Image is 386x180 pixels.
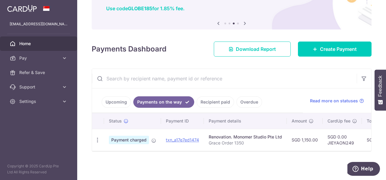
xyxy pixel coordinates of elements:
[375,70,386,110] button: Feedback - Show survey
[209,140,282,146] p: Grace Order 1350
[161,113,204,129] th: Payment ID
[166,137,199,142] a: txn_a17e7ed1474
[347,162,380,177] iframe: Opens a widget where you can find more information
[128,5,152,11] b: GLOBE185
[19,84,59,90] span: Support
[310,98,358,104] span: Read more on statuses
[106,5,185,11] a: Use codeGLOBE185for 1.85% fee.
[287,129,323,151] td: SGD 1,150.00
[327,118,350,124] span: CardUp fee
[236,96,262,108] a: Overdue
[292,118,307,124] span: Amount
[204,113,287,129] th: Payment details
[109,136,149,144] span: Payment charged
[102,96,131,108] a: Upcoming
[310,98,364,104] a: Read more on statuses
[323,129,362,151] td: SGD 0.00 JIEYAON249
[19,55,59,61] span: Pay
[197,96,234,108] a: Recipient paid
[92,44,166,54] h4: Payments Dashboard
[209,134,282,140] div: Renovation. Monomer Studio Pte Ltd
[214,42,291,57] a: Download Report
[7,5,37,12] img: CardUp
[19,41,59,47] span: Home
[10,21,68,27] p: [EMAIL_ADDRESS][DOMAIN_NAME]
[298,42,372,57] a: Create Payment
[378,76,383,97] span: Feedback
[133,96,194,108] a: Payments on the way
[236,45,276,53] span: Download Report
[92,69,357,88] input: Search by recipient name, payment id or reference
[19,70,59,76] span: Refer & Save
[320,45,357,53] span: Create Payment
[19,98,59,104] span: Settings
[109,118,122,124] span: Status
